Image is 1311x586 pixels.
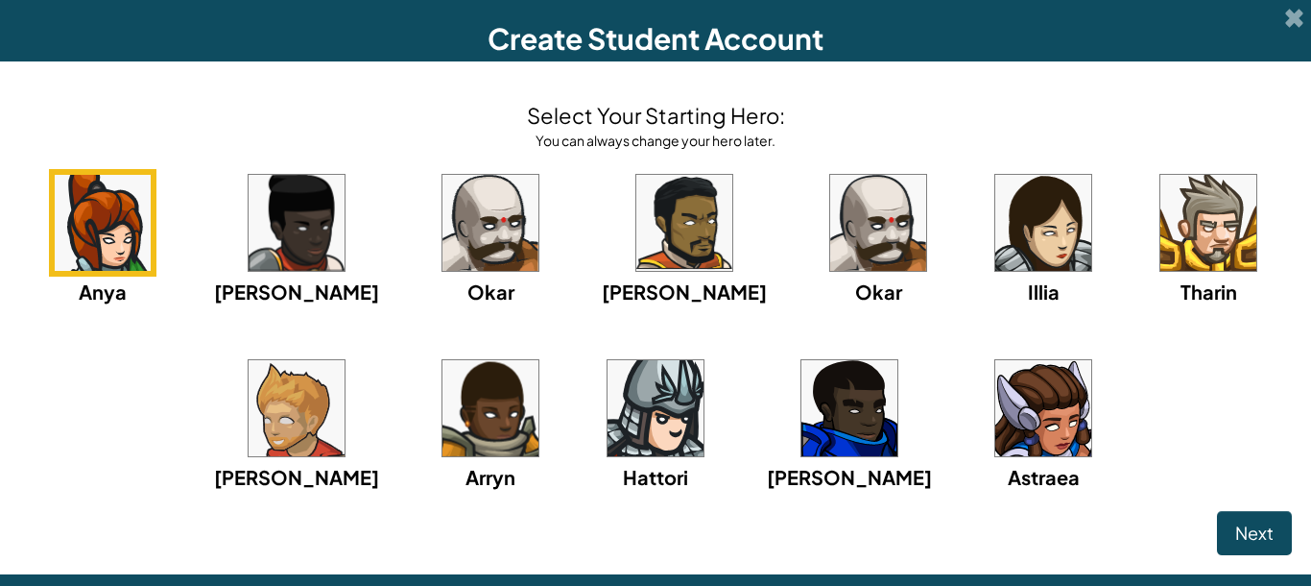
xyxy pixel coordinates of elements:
[995,360,1091,456] img: portrait.png
[214,280,379,304] span: [PERSON_NAME]
[995,175,1091,271] img: portrait.png
[602,280,767,304] span: [PERSON_NAME]
[608,360,703,456] img: portrait.png
[488,20,823,57] span: Create Student Account
[1028,280,1060,304] span: Illia
[1217,511,1292,555] button: Next
[801,360,897,456] img: portrait.png
[527,100,785,131] h4: Select Your Starting Hero:
[636,175,732,271] img: portrait.png
[1235,522,1274,544] span: Next
[465,465,515,489] span: Arryn
[1008,465,1080,489] span: Astraea
[249,175,345,271] img: portrait.png
[767,465,932,489] span: [PERSON_NAME]
[623,465,688,489] span: Hattori
[830,175,926,271] img: portrait.png
[214,465,379,489] span: [PERSON_NAME]
[855,280,902,304] span: Okar
[467,280,514,304] span: Okar
[442,360,538,456] img: portrait.png
[55,175,151,271] img: portrait.png
[1160,175,1256,271] img: portrait.png
[442,175,538,271] img: portrait.png
[527,131,785,150] div: You can always change your hero later.
[1180,280,1237,304] span: Tharin
[79,280,127,304] span: Anya
[249,360,345,456] img: portrait.png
